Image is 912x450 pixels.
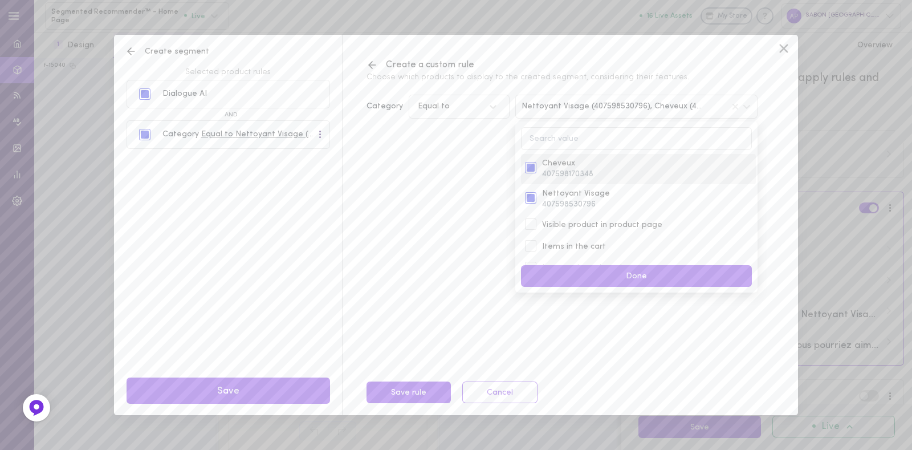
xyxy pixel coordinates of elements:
span: Nettoyant Visage (407598530796), Cheveux (407598170348) [235,130,460,139]
span: Last purchased products [542,263,752,274]
span: Visible product in product page [542,220,752,231]
button: Save rule [367,382,451,404]
span: Items in the cart [542,241,752,253]
button: Done [521,265,752,287]
img: Feedback Button [28,399,45,416]
span: Nettoyant Visage (407598530796), Cheveux (407598170348) [522,103,706,111]
div: Category [162,131,317,139]
span: Choose which products to display to the created segment, considering their features. [367,73,774,83]
span: Create a custom rule [367,59,774,71]
span: Create segment [125,46,209,58]
div: Dialogue AI [162,90,207,98]
span: Equal to [201,130,235,139]
button: Save [127,378,330,404]
span: Cheveux [542,158,752,169]
span: 407598530796 [542,200,596,209]
span: Nettoyant Visage [542,188,752,200]
span: Selected product rules [127,67,330,78]
input: Search value [521,127,752,149]
span: 407598170348 [542,170,593,179]
div: Category [364,103,406,111]
button: Cancel [462,382,538,404]
div: Equal to [418,103,450,111]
